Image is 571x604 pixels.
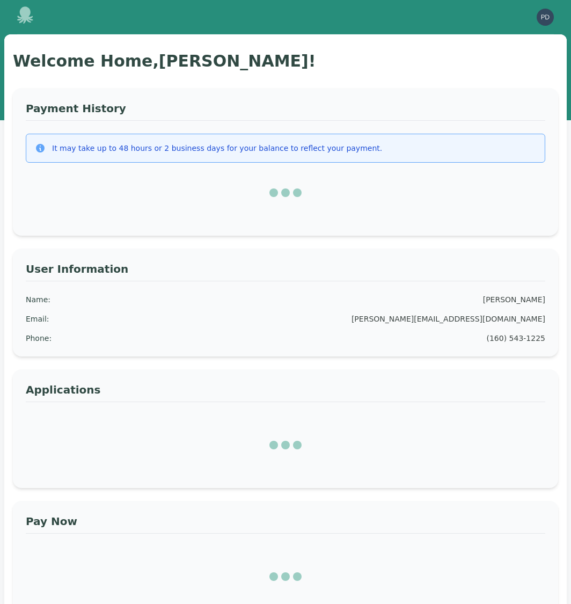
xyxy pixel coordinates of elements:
[26,294,50,305] div: Name :
[26,314,49,324] div: Email :
[26,333,52,344] div: Phone :
[26,514,545,534] h3: Pay Now
[13,52,558,71] h1: Welcome Home, [PERSON_NAME] !
[26,261,545,281] h3: User Information
[26,101,545,121] h3: Payment History
[26,382,545,402] h3: Applications
[352,314,545,324] div: [PERSON_NAME][EMAIL_ADDRESS][DOMAIN_NAME]
[483,294,545,305] div: [PERSON_NAME]
[52,143,382,154] div: It may take up to 48 hours or 2 business days for your balance to reflect your payment.
[487,333,546,344] div: (160) 543-1225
